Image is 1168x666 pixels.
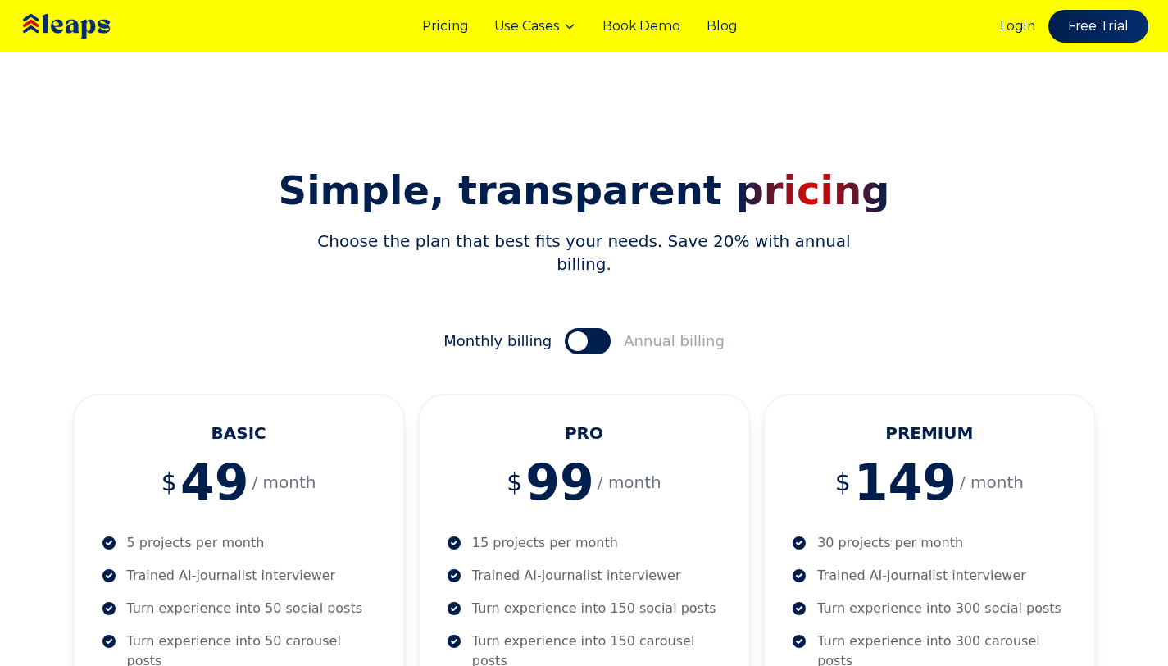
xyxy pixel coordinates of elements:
[446,422,722,445] h3: PRO
[309,230,860,276] p: Choose the plan that best fits your needs. Save 20% with annual billing.
[127,533,265,553] p: 5 projects per month
[817,599,1061,618] p: Turn experience into 300 social posts
[602,16,680,36] a: Book Demo
[472,566,681,586] p: Trained AI-journalist interviewer
[624,330,725,353] span: Annual billing
[494,16,576,36] button: Use Cases
[73,171,1096,210] h2: Simple, transparent
[161,468,177,497] span: $
[835,468,851,497] span: $
[472,599,716,618] p: Turn experience into 150 social posts
[960,471,1024,494] span: / month
[817,533,963,553] p: 30 projects per month
[854,458,957,507] span: 149
[20,2,159,50] img: Leaps Logo
[472,533,618,553] p: 15 projects per month
[127,566,336,586] p: Trained AI-journalist interviewer
[736,167,890,213] span: pricing
[443,330,552,353] span: Monthly billing
[707,16,737,36] a: Blog
[507,468,522,497] span: $
[791,422,1067,445] h3: PREMIUM
[180,458,249,507] span: 49
[817,566,1026,586] p: Trained AI-journalist interviewer
[598,471,661,494] span: / month
[422,16,468,36] a: Pricing
[1000,16,1035,36] a: Login
[525,458,594,507] span: 99
[252,471,316,494] span: / month
[127,599,363,618] p: Turn experience into 50 social posts
[1048,10,1148,43] a: Free Trial
[101,422,377,445] h3: BASIC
